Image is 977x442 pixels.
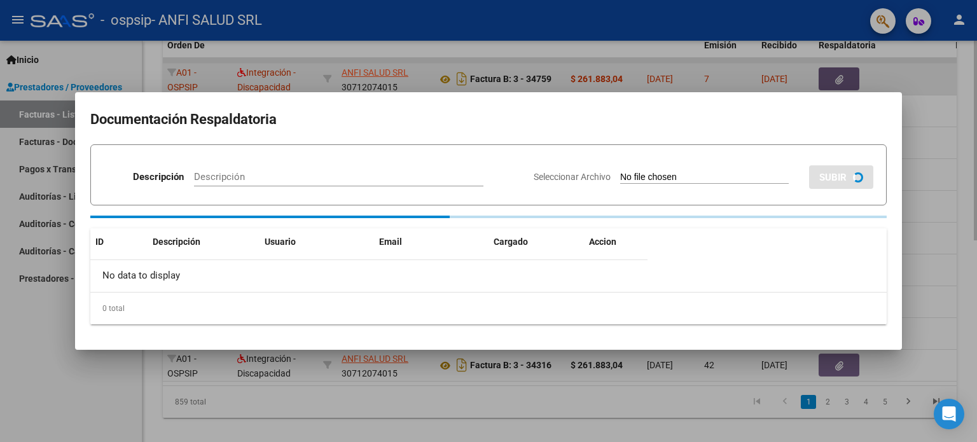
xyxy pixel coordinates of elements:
[379,237,402,247] span: Email
[934,399,964,429] div: Open Intercom Messenger
[488,228,584,256] datatable-header-cell: Cargado
[265,237,296,247] span: Usuario
[534,172,611,182] span: Seleccionar Archivo
[374,228,488,256] datatable-header-cell: Email
[95,237,104,247] span: ID
[90,228,148,256] datatable-header-cell: ID
[90,260,648,292] div: No data to display
[153,237,200,247] span: Descripción
[809,165,873,189] button: SUBIR
[589,237,616,247] span: Accion
[90,293,887,324] div: 0 total
[148,228,260,256] datatable-header-cell: Descripción
[260,228,374,256] datatable-header-cell: Usuario
[90,107,887,132] h2: Documentación Respaldatoria
[494,237,528,247] span: Cargado
[819,172,847,183] span: SUBIR
[584,228,648,256] datatable-header-cell: Accion
[133,170,184,184] p: Descripción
